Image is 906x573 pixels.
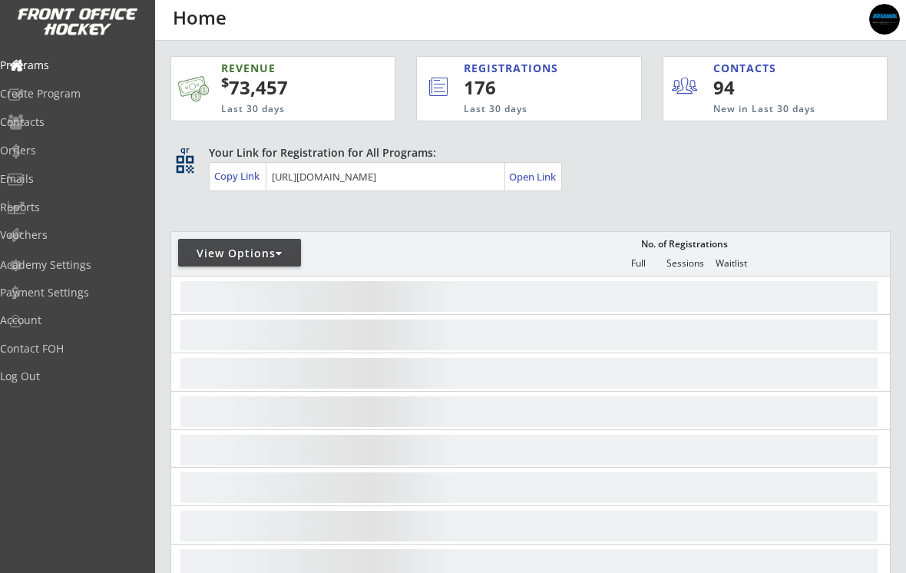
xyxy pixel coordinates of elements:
div: Last 30 days [464,103,577,116]
div: Last 30 days [221,103,332,116]
div: Copy Link [214,169,263,183]
button: qr_code [174,153,197,176]
div: qr [175,145,193,155]
div: Your Link for Registration for All Programs: [209,145,843,161]
div: Sessions [662,258,708,269]
div: No. of Registrations [637,239,732,250]
div: Full [615,258,661,269]
div: REVENUE [221,61,332,76]
div: 176 [464,75,589,101]
a: Open Link [509,166,557,187]
sup: $ [221,73,229,91]
div: REGISTRATIONS [464,61,578,76]
div: Open Link [509,171,557,184]
div: View Options [178,246,301,261]
div: 73,457 [221,75,346,101]
div: New in Last 30 days [713,103,815,116]
div: Waitlist [708,258,754,269]
div: 94 [713,75,808,101]
div: CONTACTS [713,61,783,76]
